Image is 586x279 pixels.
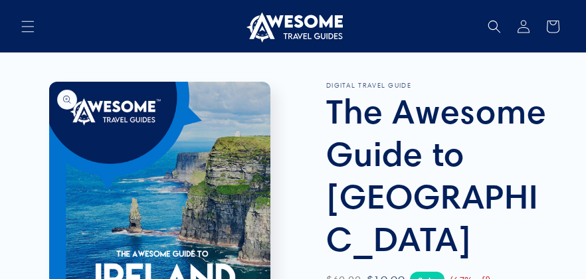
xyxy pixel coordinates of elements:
[326,82,553,90] p: DIGITAL TRAVEL GUIDE
[480,12,509,41] summary: Search
[239,5,348,47] a: Awesome Travel Guides
[13,12,43,41] summary: Menu
[326,90,553,260] h1: The Awesome Guide to [GEOGRAPHIC_DATA]
[243,11,343,43] img: Awesome Travel Guides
